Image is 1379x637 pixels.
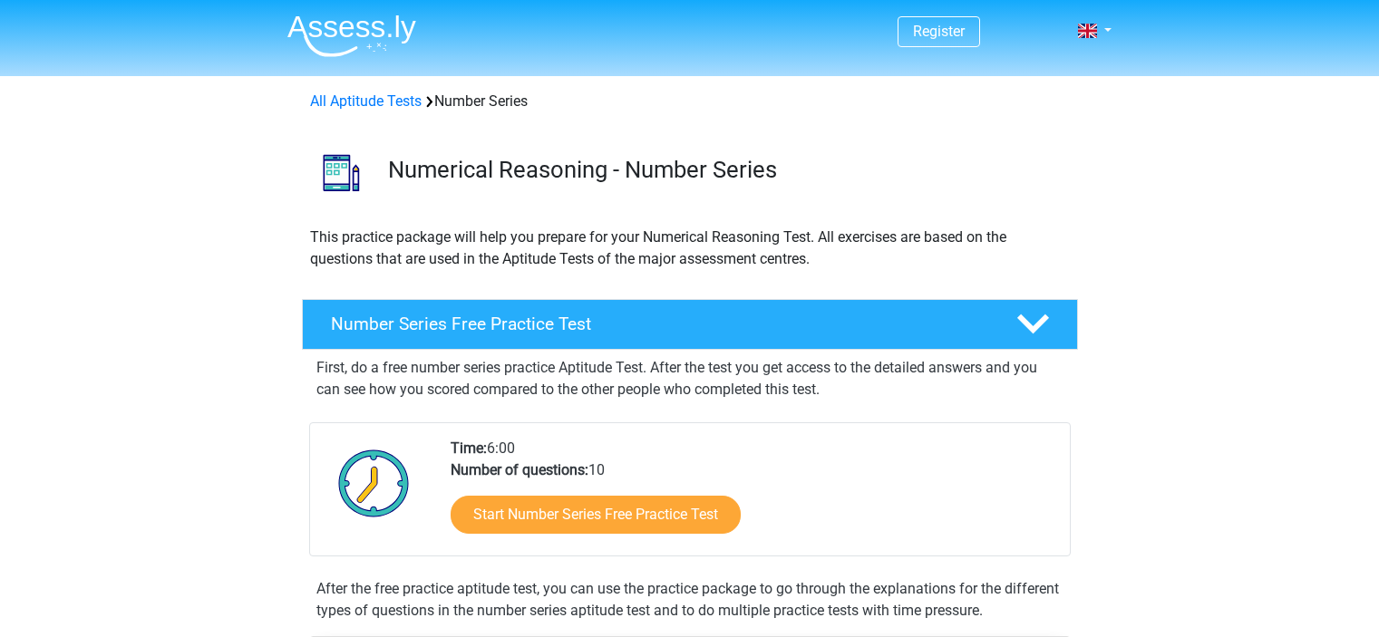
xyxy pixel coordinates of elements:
[451,461,588,478] b: Number of questions:
[287,14,416,57] img: Assessly
[328,438,420,528] img: Clock
[437,438,1069,555] div: 6:00 10
[310,227,1070,270] p: This practice package will help you prepare for your Numerical Reasoning Test. All exercises are ...
[316,357,1063,401] p: First, do a free number series practice Aptitude Test. After the test you get access to the detai...
[331,314,987,334] h4: Number Series Free Practice Test
[295,299,1085,350] a: Number Series Free Practice Test
[913,23,965,40] a: Register
[303,91,1077,112] div: Number Series
[309,578,1071,622] div: After the free practice aptitude test, you can use the practice package to go through the explana...
[451,496,741,534] a: Start Number Series Free Practice Test
[451,439,487,457] b: Time:
[303,134,380,211] img: number series
[310,92,422,110] a: All Aptitude Tests
[388,156,1063,184] h3: Numerical Reasoning - Number Series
